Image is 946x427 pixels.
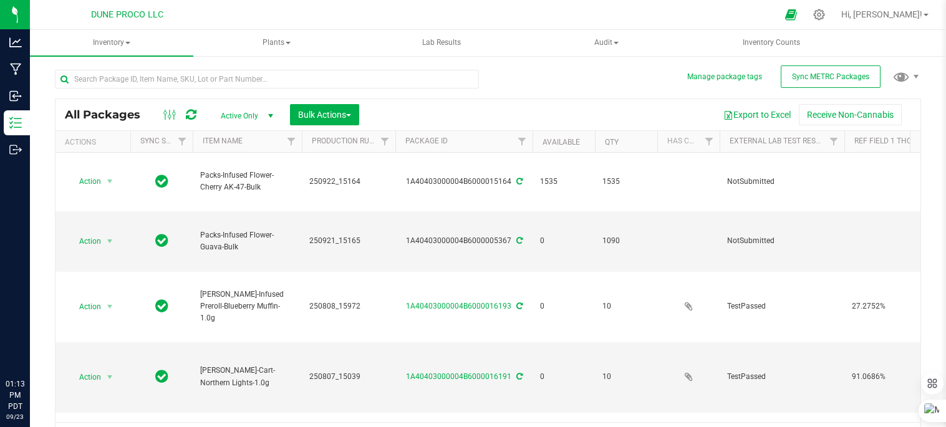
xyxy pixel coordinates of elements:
a: Filter [699,131,720,152]
span: DUNE PROCO LLC [91,9,163,20]
span: In Sync [155,173,168,190]
iframe: Resource center [12,327,50,365]
span: select [102,298,118,315]
a: Inventory Counts [690,30,853,56]
span: 0 [540,300,587,312]
div: Manage settings [811,9,827,21]
span: In Sync [155,368,168,385]
a: Item Name [203,137,243,145]
input: Search Package ID, Item Name, SKU, Lot or Part Number... [55,70,479,89]
span: In Sync [155,297,168,315]
span: [PERSON_NAME]-Infused Preroll-Blueberry Muffin-1.0g [200,289,294,325]
span: Action [68,173,102,190]
a: Production Run [312,137,375,145]
a: Qty [605,138,619,146]
span: [PERSON_NAME]-Cart-Northern Lights-1.0g [200,365,294,388]
span: Sync METRC Packages [792,72,869,81]
span: Audit [525,31,687,55]
span: NotSubmitted [727,176,837,188]
a: Available [543,138,580,146]
a: Ref Field 1 THC [854,137,912,145]
span: 1090 [602,235,650,247]
span: 1535 [602,176,650,188]
div: 1A40403000004B6000005367 [393,235,534,247]
span: 250807_15039 [309,371,388,383]
a: Sync Status [140,137,188,145]
a: Audit [524,30,688,56]
span: 91.0686% [852,371,946,383]
span: Packs-Infused Flower-Guava-Bulk [200,229,294,253]
span: 0 [540,371,587,383]
a: Filter [824,131,844,152]
button: Manage package tags [687,72,762,82]
inline-svg: Outbound [9,143,22,156]
span: TestPassed [727,300,837,312]
inline-svg: Analytics [9,36,22,49]
a: Inventory [30,30,193,56]
button: Export to Excel [715,104,799,125]
button: Sync METRC Packages [781,65,881,88]
button: Receive Non-Cannabis [799,104,902,125]
span: Sync from Compliance System [514,302,523,310]
span: Sync from Compliance System [514,236,523,245]
span: Open Ecommerce Menu [777,2,805,27]
span: Action [68,368,102,386]
span: 10 [602,371,650,383]
p: 01:13 PM PDT [6,378,24,412]
a: Filter [375,131,395,152]
span: TestPassed [727,371,837,383]
inline-svg: Inbound [9,90,22,102]
span: Plants [195,31,357,55]
a: 1A40403000004B6000016191 [406,372,511,381]
a: Lab Results [360,30,523,56]
a: Plants [195,30,358,56]
span: Packs-Infused Flower-Cherry AK-47-Bulk [200,170,294,193]
span: Sync from Compliance System [514,372,523,381]
span: Action [68,298,102,315]
span: Inventory Counts [726,37,817,48]
span: Action [68,233,102,250]
span: 250922_15164 [309,176,388,188]
span: 250921_15165 [309,235,388,247]
inline-svg: Inventory [9,117,22,129]
p: 09/23 [6,412,24,421]
th: Has COA [657,131,720,153]
div: 1A40403000004B6000015164 [393,176,534,188]
span: select [102,368,118,386]
span: All Packages [65,108,153,122]
span: In Sync [155,232,168,249]
span: 250808_15972 [309,300,388,312]
a: Package ID [405,137,448,145]
span: 1535 [540,176,587,188]
span: 27.2752% [852,300,946,312]
a: Filter [512,131,533,152]
span: Lab Results [405,37,478,48]
span: Hi, [PERSON_NAME]! [841,9,922,19]
a: Filter [281,131,302,152]
a: External Lab Test Result [730,137,828,145]
span: NotSubmitted [727,235,837,247]
div: Actions [65,138,125,146]
span: select [102,173,118,190]
span: 10 [602,300,650,312]
a: Filter [172,131,193,152]
span: Sync from Compliance System [514,177,523,186]
button: Bulk Actions [290,104,359,125]
inline-svg: Manufacturing [9,63,22,75]
a: 1A40403000004B6000016193 [406,302,511,310]
span: select [102,233,118,250]
span: Bulk Actions [298,110,351,120]
span: 0 [540,235,587,247]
